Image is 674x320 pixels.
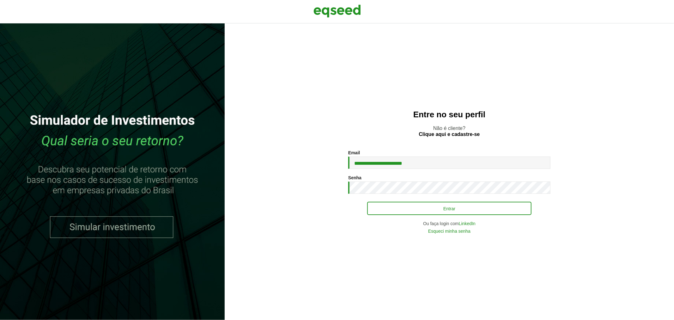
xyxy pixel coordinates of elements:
img: EqSeed Logo [313,3,361,19]
div: Ou faça login com [348,221,550,226]
h2: Entre no seu perfil [237,110,661,119]
label: Email [348,151,360,155]
a: Clique aqui e cadastre-se [419,132,480,137]
label: Senha [348,175,361,180]
a: Esqueci minha senha [428,229,471,233]
button: Entrar [367,202,531,215]
p: Não é cliente? [237,125,661,137]
a: LinkedIn [459,221,476,226]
